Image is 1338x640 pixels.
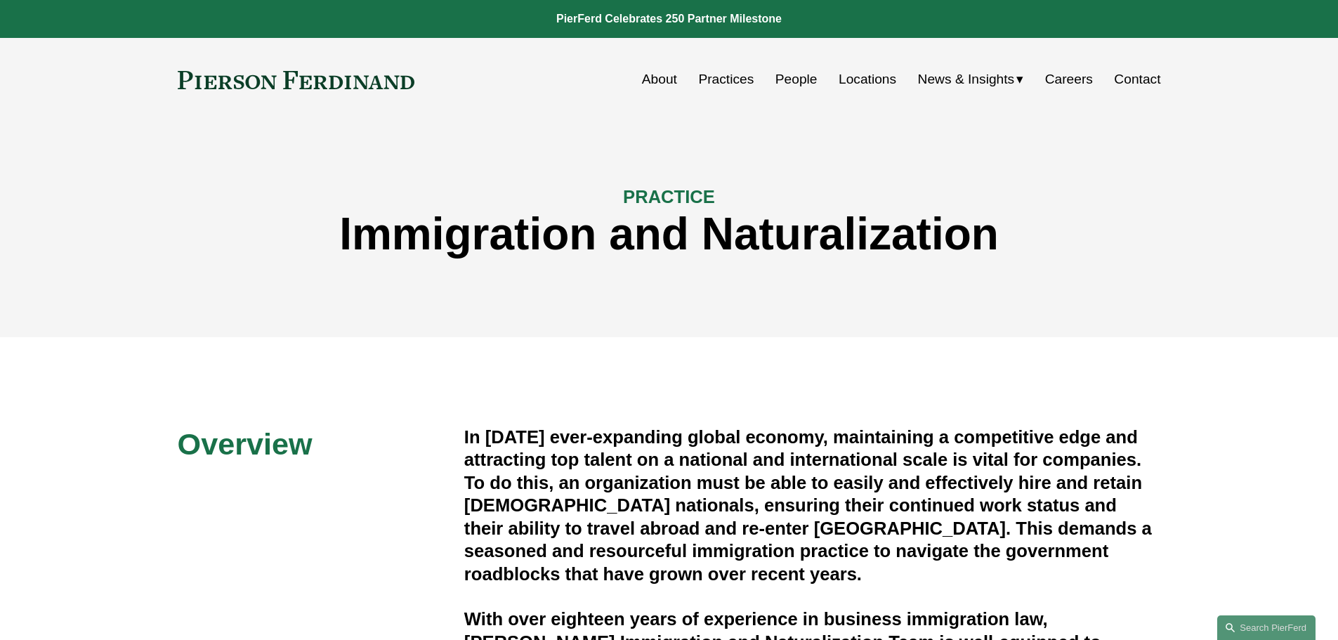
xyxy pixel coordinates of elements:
h1: Immigration and Naturalization [178,209,1161,260]
span: News & Insights [918,67,1015,92]
h4: In [DATE] ever-expanding global economy, maintaining a competitive edge and attracting top talent... [464,426,1161,585]
a: folder dropdown [918,66,1024,93]
span: PRACTICE [623,187,715,207]
span: Overview [178,427,313,461]
a: Locations [839,66,896,93]
a: Careers [1045,66,1093,93]
a: About [642,66,677,93]
a: Contact [1114,66,1160,93]
a: Practices [698,66,754,93]
a: Search this site [1217,615,1316,640]
a: People [775,66,818,93]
